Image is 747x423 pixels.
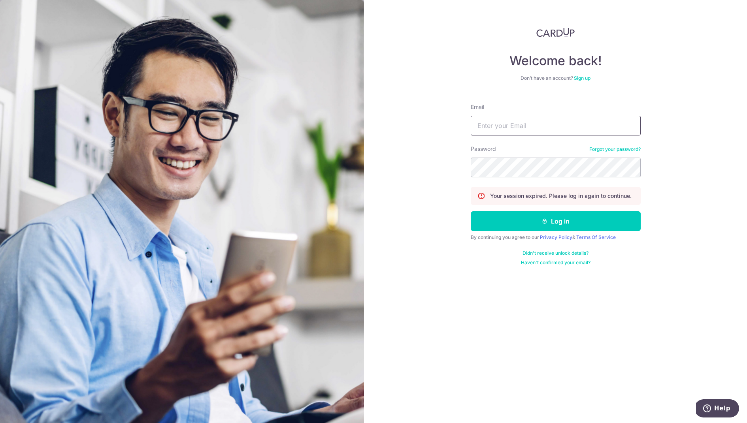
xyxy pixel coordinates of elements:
[521,259,590,266] a: Haven't confirmed your email?
[471,234,641,241] div: By continuing you agree to our &
[471,116,641,135] input: Enter your Email
[536,28,575,37] img: CardUp Logo
[471,75,641,81] div: Don’t have an account?
[574,75,590,81] a: Sign up
[471,211,641,231] button: Log in
[696,399,739,419] iframe: Opens a widget where you can find more information
[540,234,572,240] a: Privacy Policy
[471,53,641,69] h4: Welcome back!
[471,145,496,153] label: Password
[490,192,632,200] p: Your session expired. Please log in again to continue.
[523,250,589,256] a: Didn't receive unlock details?
[576,234,616,240] a: Terms Of Service
[471,103,484,111] label: Email
[589,146,641,152] a: Forgot your password?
